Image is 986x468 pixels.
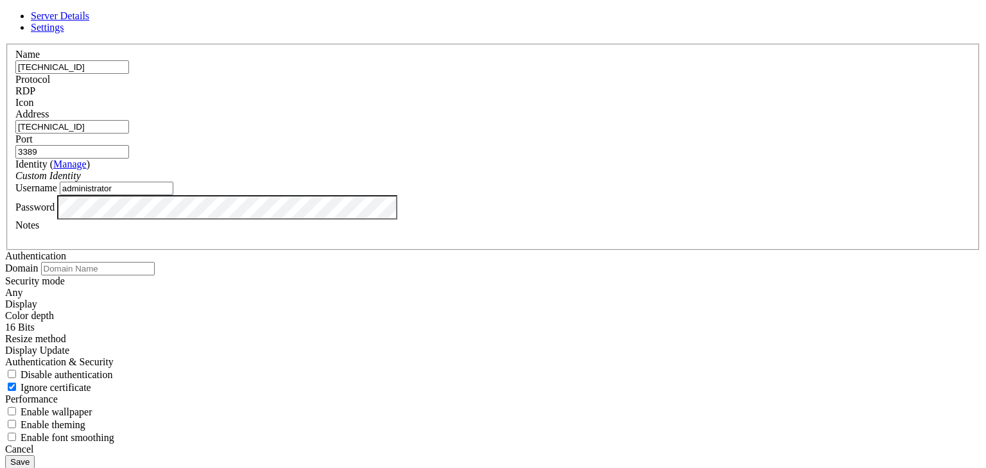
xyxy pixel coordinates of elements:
[15,49,40,60] label: Name
[5,394,58,404] label: Performance
[15,60,129,74] input: Server Name
[41,262,155,275] input: Domain Name
[15,74,50,85] label: Protocol
[5,275,65,286] label: Security mode
[5,345,981,356] div: Display Update
[8,407,16,415] input: Enable wallpaper
[31,10,89,21] a: Server Details
[15,201,55,212] label: Password
[15,85,971,97] div: RDP
[5,369,113,380] label: If set to true, authentication will be disabled. Note that this refers to authentication that tak...
[21,369,113,380] span: Disable authentication
[5,419,85,430] label: If set to true, enables use of theming of windows and controls.
[8,433,16,441] input: Enable font smoothing
[15,134,33,144] label: Port
[15,182,57,193] label: Username
[5,322,35,333] span: 16 Bits
[15,145,129,159] input: Port Number
[21,419,85,430] span: Enable theming
[50,159,90,169] span: ( )
[31,22,64,33] a: Settings
[15,159,90,169] label: Identity
[15,108,49,119] label: Address
[5,345,69,356] span: Display Update
[5,432,114,443] label: If set to true, text will be rendered with smooth edges. Text over RDP is rendered with rough edg...
[5,382,91,393] label: If set to true, the certificate returned by the server will be ignored, even if that certificate ...
[15,220,39,230] label: Notes
[5,322,981,333] div: 16 Bits
[5,333,66,344] label: Display Update channel added with RDP 8.1 to signal the server when the client display size has c...
[8,420,16,428] input: Enable theming
[21,406,92,417] span: Enable wallpaper
[5,263,39,273] label: Domain
[5,406,92,417] label: If set to true, enables rendering of the desktop wallpaper. By default, wallpaper will be disable...
[8,370,16,378] input: Disable authentication
[21,432,114,443] span: Enable font smoothing
[5,310,54,321] label: The color depth to request, in bits-per-pixel.
[60,182,173,195] input: Login Username
[15,97,33,108] label: Icon
[15,85,35,96] span: RDP
[5,250,66,261] label: Authentication
[5,299,37,309] label: Display
[15,170,81,181] i: Custom Identity
[21,382,91,393] span: Ignore certificate
[53,159,87,169] a: Manage
[5,444,981,455] div: Cancel
[5,356,114,367] label: Authentication & Security
[8,383,16,391] input: Ignore certificate
[15,120,129,134] input: Host Name or IP
[15,170,971,182] div: Custom Identity
[5,287,23,298] span: Any
[5,287,981,299] div: Any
